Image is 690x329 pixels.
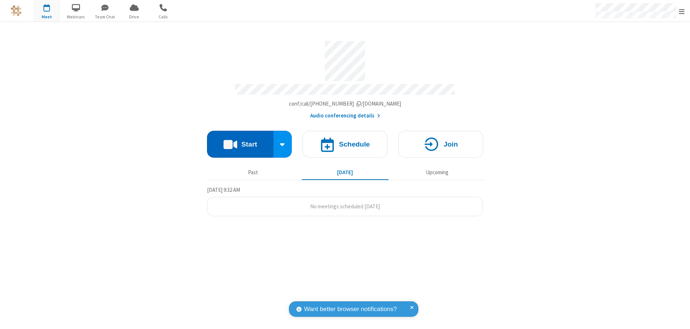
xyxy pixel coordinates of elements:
[443,141,458,148] h4: Join
[210,166,296,179] button: Past
[398,131,483,158] button: Join
[304,305,397,314] span: Want better browser notifications?
[241,141,257,148] h4: Start
[207,36,483,120] section: Account details
[310,203,380,210] span: No meetings scheduled [DATE]
[33,14,60,20] span: Meet
[339,141,370,148] h4: Schedule
[121,14,148,20] span: Drive
[92,14,119,20] span: Team Chat
[63,14,89,20] span: Webinars
[150,14,177,20] span: Calls
[207,186,483,217] section: Today's Meetings
[303,131,387,158] button: Schedule
[273,131,292,158] div: Start conference options
[310,112,380,120] button: Audio conferencing details
[289,100,401,107] span: Copy my meeting room link
[302,166,388,179] button: [DATE]
[672,310,685,324] iframe: Chat
[207,131,273,158] button: Start
[207,186,240,193] span: [DATE] 9:32 AM
[11,5,22,16] img: QA Selenium DO NOT DELETE OR CHANGE
[289,100,401,108] button: Copy my meeting room linkCopy my meeting room link
[394,166,480,179] button: Upcoming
